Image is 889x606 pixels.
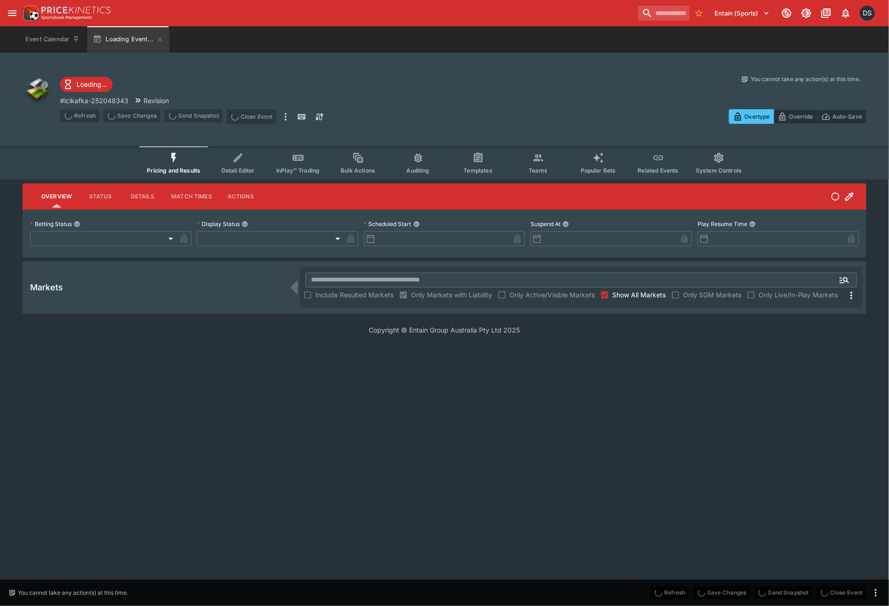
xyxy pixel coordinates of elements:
button: Auto-Save [817,109,866,124]
p: Display Status [197,220,240,228]
button: Toggle light/dark mode [798,5,815,22]
p: Overtype [745,112,770,121]
p: Override [789,112,813,121]
img: PriceKinetics [41,7,111,14]
span: Bulk Actions [341,167,375,174]
div: Start From [729,109,866,124]
h5: Markets [30,282,63,293]
button: open drawer [4,5,21,22]
p: Copy To Clipboard [60,96,129,106]
button: Display Status [242,221,248,227]
p: Loading... [76,79,107,89]
button: Overview [34,185,79,208]
button: Documentation [818,5,835,22]
span: Pricing and Results [147,167,200,174]
p: Scheduled Start [364,220,411,228]
span: Only SGM Markets [683,290,741,300]
div: Event type filters [139,146,749,180]
button: Status [79,185,122,208]
span: Only Live/In-Play Markets [759,290,838,300]
img: PriceKinetics Logo [21,4,39,23]
button: No Bookmarks [691,6,707,21]
span: Only Active/Visible Markets [509,290,595,300]
span: Detail Editor [221,167,255,174]
span: Auditing [407,167,430,174]
span: Popular Bets [581,167,616,174]
button: Connected to PK [778,5,795,22]
button: Play Resume Time [749,221,756,227]
button: Actions [220,185,262,208]
button: Scheduled Start [413,221,420,227]
p: Suspend At [531,220,561,228]
span: Templates [464,167,493,174]
p: Betting Status [30,220,72,228]
p: Play Resume Time [698,220,747,228]
button: Match Times [164,185,220,208]
p: You cannot take any action(s) at this time. [18,589,128,597]
p: Revision [144,96,169,106]
button: Notifications [837,5,854,22]
button: Daniel Solti [857,3,878,23]
button: Override [774,109,817,124]
input: search [638,6,690,21]
button: Event Calendar [20,26,85,53]
img: other.png [23,75,53,105]
span: Only Markets with Liability [411,290,492,300]
p: Auto-Save [833,112,862,121]
svg: More [846,290,857,301]
button: Open [836,272,853,288]
button: more [870,587,881,598]
button: Suspend At [562,221,569,227]
span: InPlay™ Trading [276,167,319,174]
span: Related Events [638,167,679,174]
button: more [280,109,291,124]
button: Overtype [729,109,774,124]
img: Sportsbook Management [41,15,92,20]
button: Loading Event... [87,26,169,53]
span: Show All Markets [612,290,666,300]
div: Daniel Solti [860,6,875,21]
button: Details [122,185,164,208]
button: Betting Status [74,221,80,227]
span: Include Resulted Markets [315,290,394,300]
span: System Controls [696,167,742,174]
span: Teams [529,167,547,174]
p: You cannot take any action(s) at this time. [751,75,861,83]
button: Select Tenant [709,6,775,21]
